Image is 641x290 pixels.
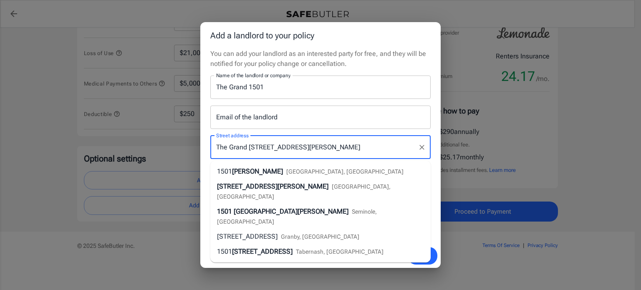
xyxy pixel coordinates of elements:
label: Street address [216,132,249,139]
span: [STREET_ADDRESS][PERSON_NAME] [217,182,328,190]
span: Granby, [GEOGRAPHIC_DATA] [281,233,359,240]
span: [STREET_ADDRESS] [232,247,293,255]
span: 1501 [217,207,232,215]
span: 1501 [217,247,232,255]
span: [GEOGRAPHIC_DATA], [GEOGRAPHIC_DATA] [286,168,404,175]
span: Tabernash, [GEOGRAPHIC_DATA] [296,248,384,255]
h2: Add a landlord to your policy [200,22,441,49]
label: Name of the landlord or company [216,72,290,79]
p: You can add your landlord as an interested party for free, and they will be notified for your pol... [210,49,431,69]
span: [GEOGRAPHIC_DATA][PERSON_NAME] [234,207,348,215]
span: [STREET_ADDRESS] [217,232,278,240]
span: 1501 [217,167,232,175]
span: [PERSON_NAME] [232,167,283,175]
button: Clear [416,141,428,153]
